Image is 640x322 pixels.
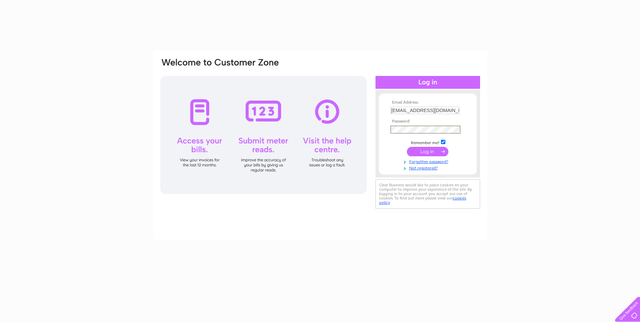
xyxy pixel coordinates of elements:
[407,147,448,156] input: Submit
[375,179,480,209] div: Clear Business would like to place cookies on your computer to improve your experience of the sit...
[389,100,467,105] th: Email Address:
[379,196,466,205] a: cookies policy
[389,119,467,124] th: Password:
[390,164,467,171] a: Not registered?
[390,158,467,164] a: Forgotten password?
[389,139,467,145] td: Remember me?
